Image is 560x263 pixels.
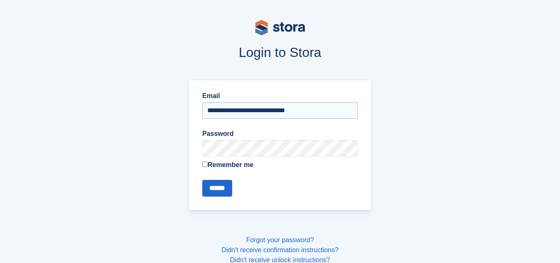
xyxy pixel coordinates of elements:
[221,246,338,253] a: Didn't receive confirmation instructions?
[255,20,305,35] img: stora-logo-53a41332b3708ae10de48c4981b4e9114cc0af31d8433b30ea865607fb682f29.svg
[54,45,507,60] h1: Login to Stora
[202,91,358,101] label: Email
[202,162,208,167] input: Remember me
[202,129,358,139] label: Password
[202,160,358,170] label: Remember me
[246,236,314,243] a: Forgot your password?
